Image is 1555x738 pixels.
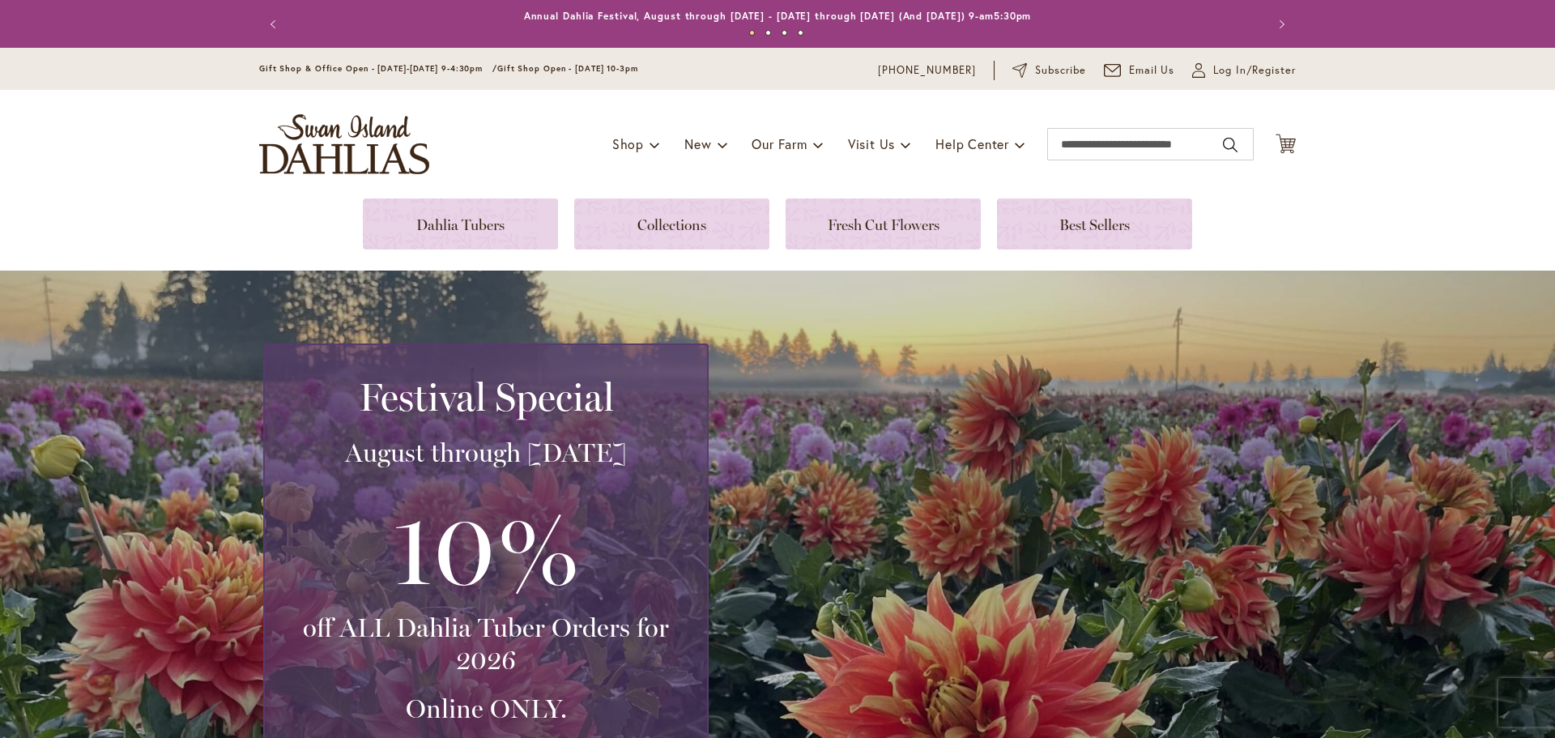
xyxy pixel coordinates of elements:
[259,63,497,74] span: Gift Shop & Office Open - [DATE]-[DATE] 9-4:30pm /
[497,63,638,74] span: Gift Shop Open - [DATE] 10-3pm
[749,30,755,36] button: 1 of 4
[765,30,771,36] button: 2 of 4
[259,114,429,174] a: store logo
[1129,62,1175,79] span: Email Us
[848,135,895,152] span: Visit Us
[1035,62,1086,79] span: Subscribe
[284,374,688,420] h2: Festival Special
[684,135,711,152] span: New
[284,612,688,676] h3: off ALL Dahlia Tuber Orders for 2026
[284,485,688,612] h3: 10%
[524,10,1032,22] a: Annual Dahlia Festival, August through [DATE] - [DATE] through [DATE] (And [DATE]) 9-am5:30pm
[259,8,292,41] button: Previous
[878,62,976,79] a: [PHONE_NUMBER]
[782,30,787,36] button: 3 of 4
[1213,62,1296,79] span: Log In/Register
[1012,62,1086,79] a: Subscribe
[935,135,1009,152] span: Help Center
[1192,62,1296,79] a: Log In/Register
[284,437,688,469] h3: August through [DATE]
[752,135,807,152] span: Our Farm
[1104,62,1175,79] a: Email Us
[798,30,803,36] button: 4 of 4
[1263,8,1296,41] button: Next
[612,135,644,152] span: Shop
